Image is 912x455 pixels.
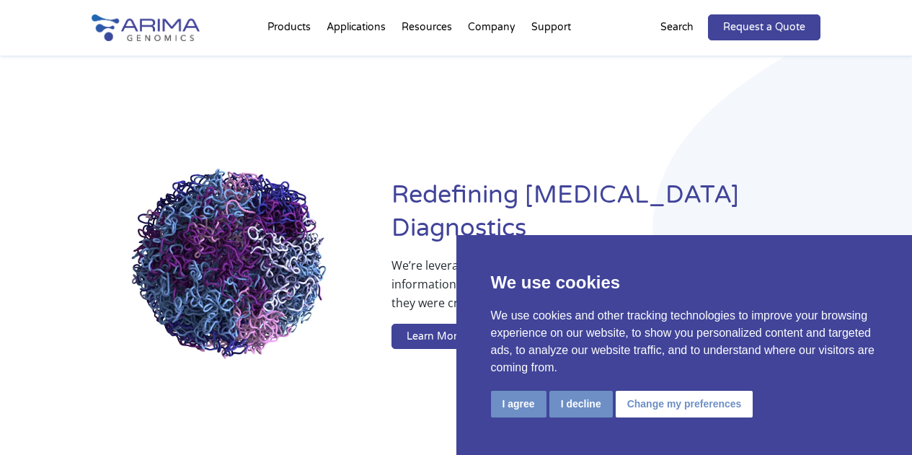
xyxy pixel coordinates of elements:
[391,324,478,350] a: Learn More
[660,18,694,37] p: Search
[391,179,820,256] h1: Redefining [MEDICAL_DATA] Diagnostics
[491,270,878,296] p: We use cookies
[491,307,878,376] p: We use cookies and other tracking technologies to improve your browsing experience on our website...
[92,14,200,41] img: Arima-Genomics-logo
[491,391,546,418] button: I agree
[616,391,753,418] button: Change my preferences
[391,256,763,324] p: We’re leveraging whole-genome sequence and structure information to ensure breakthrough therapies...
[708,14,820,40] a: Request a Quote
[549,391,613,418] button: I decline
